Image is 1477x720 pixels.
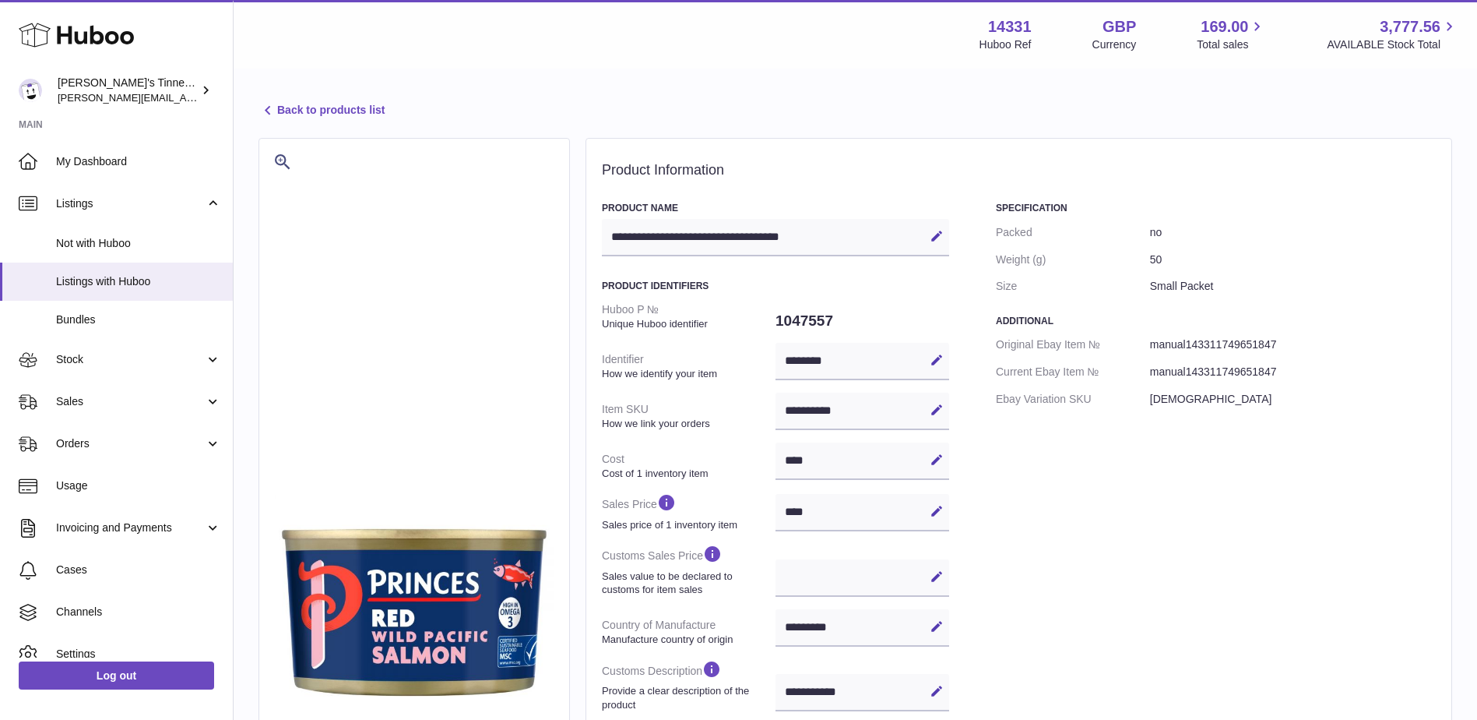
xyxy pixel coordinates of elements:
[58,76,198,105] div: [PERSON_NAME]'s Tinned Fish Ltd
[996,202,1436,214] h3: Specification
[602,346,775,386] dt: Identifier
[1197,16,1266,52] a: 169.00 Total sales
[988,16,1032,37] strong: 14331
[602,367,772,381] strong: How we identify your item
[602,653,775,718] dt: Customs Description
[56,605,221,619] span: Channels
[602,396,775,436] dt: Item SKU
[996,246,1150,274] dt: Weight (g)
[56,352,205,367] span: Stock
[602,570,772,597] strong: Sales value to be declared to customs for item sales
[996,273,1150,300] dt: Size
[996,219,1150,246] dt: Packed
[602,417,772,431] strong: How we link your orders
[56,478,221,493] span: Usage
[1150,358,1436,386] dd: manual143311749651847
[602,446,775,486] dt: Cost
[775,305,949,337] dd: 1047557
[602,518,772,532] strong: Sales price of 1 inventory item
[1197,37,1266,52] span: Total sales
[979,37,1032,52] div: Huboo Ref
[602,202,949,214] h3: Product Name
[56,196,205,211] span: Listings
[56,154,221,169] span: My Dashboard
[1150,219,1436,246] dd: no
[1150,246,1436,274] dd: 50
[1092,37,1137,52] div: Currency
[56,563,221,577] span: Cases
[602,684,772,711] strong: Provide a clear description of the product
[1150,331,1436,358] dd: manual143311749651847
[258,101,385,120] a: Back to products list
[56,274,221,289] span: Listings with Huboo
[56,521,205,535] span: Invoicing and Payments
[1150,273,1436,300] dd: Small Packet
[602,162,1436,179] h2: Product Information
[602,538,775,602] dt: Customs Sales Price
[19,79,42,102] img: peter.colbert@hubbo.com
[56,436,205,451] span: Orders
[1102,16,1136,37] strong: GBP
[996,331,1150,358] dt: Original Ebay Item №
[1327,37,1458,52] span: AVAILABLE Stock Total
[996,386,1150,413] dt: Ebay Variation SKU
[602,280,949,292] h3: Product Identifiers
[602,467,772,481] strong: Cost of 1 inventory item
[56,394,205,409] span: Sales
[1201,16,1248,37] span: 169.00
[56,647,221,662] span: Settings
[56,236,221,251] span: Not with Huboo
[1150,386,1436,413] dd: [DEMOGRAPHIC_DATA]
[1327,16,1458,52] a: 3,777.56 AVAILABLE Stock Total
[58,91,396,104] span: [PERSON_NAME][EMAIL_ADDRESS][PERSON_NAME][DOMAIN_NAME]
[602,317,772,331] strong: Unique Huboo identifier
[602,612,775,652] dt: Country of Manufacture
[996,358,1150,386] dt: Current Ebay Item №
[602,633,772,647] strong: Manufacture country of origin
[1380,16,1440,37] span: 3,777.56
[19,662,214,690] a: Log out
[602,296,775,337] dt: Huboo P №
[56,312,221,327] span: Bundles
[602,486,775,538] dt: Sales Price
[996,315,1436,327] h3: Additional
